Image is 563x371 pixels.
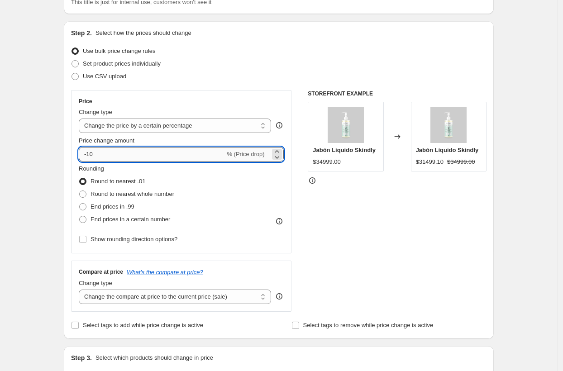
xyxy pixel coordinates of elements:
h3: Compare at price [79,268,123,276]
span: Change type [79,280,112,286]
span: Change type [79,109,112,115]
span: Use CSV upload [83,73,126,80]
div: $31499.10 [416,157,444,166]
strike: $34999.00 [447,157,475,166]
span: Set product prices individually [83,60,161,67]
span: Use bulk price change rules [83,48,155,54]
div: help [275,292,284,301]
span: Price change amount [79,137,134,144]
button: What's the compare at price? [127,269,203,276]
h2: Step 3. [71,353,92,362]
h2: Step 2. [71,29,92,38]
p: Select how the prices should change [95,29,191,38]
span: Round to nearest whole number [91,190,174,197]
img: Diseno_sin_titulo_63_80x.png [430,107,467,143]
p: Select which products should change in price [95,353,213,362]
span: End prices in a certain number [91,216,170,223]
span: Select tags to remove while price change is active [303,322,434,328]
span: Select tags to add while price change is active [83,322,203,328]
input: -15 [79,147,225,162]
span: % (Price drop) [227,151,264,157]
span: Round to nearest .01 [91,178,145,185]
span: Jabón Líquido Skindly [313,147,376,153]
span: Rounding [79,165,104,172]
img: Diseno_sin_titulo_63_80x.png [328,107,364,143]
h6: STOREFRONT EXAMPLE [308,90,487,97]
span: End prices in .99 [91,203,134,210]
span: Jabón Líquido Skindly [416,147,479,153]
div: $34999.00 [313,157,340,166]
div: help [275,121,284,130]
h3: Price [79,98,92,105]
span: Show rounding direction options? [91,236,177,243]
